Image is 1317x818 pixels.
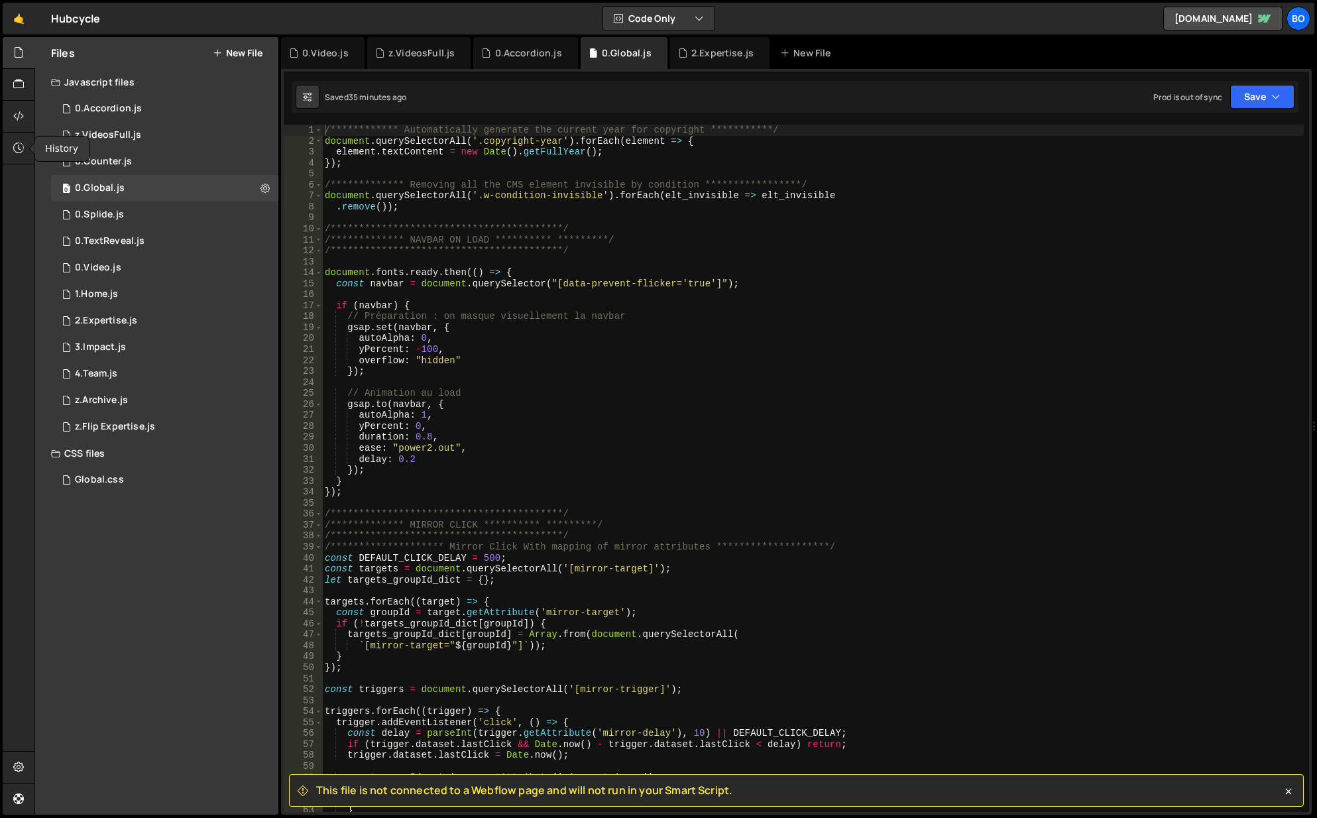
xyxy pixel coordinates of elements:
div: 6 [284,180,323,191]
div: 3 [284,146,323,158]
div: 18 [284,311,323,322]
div: 4 [284,158,323,169]
div: 58 [284,750,323,761]
button: New File [213,48,262,58]
div: Javascript files [35,69,278,95]
div: 15 [284,278,323,290]
div: 15889/43683.js [51,414,278,440]
div: 17 [284,300,323,312]
div: History [34,137,89,161]
div: 38 [284,530,323,542]
div: 37 [284,520,323,531]
div: 34 [284,487,323,498]
div: 44 [284,597,323,608]
div: 60 [284,772,323,784]
div: z.Flip Expertise.js [75,421,155,433]
div: 8 [284,202,323,213]
div: 54 [284,706,323,717]
div: Saved [325,91,406,103]
div: 0.TextReveal.js [75,235,144,247]
div: 1.Home.js [75,288,118,300]
div: 23 [284,366,323,377]
div: 53 [284,695,323,707]
div: 0.Global.js [51,175,278,202]
div: 43 [284,585,323,597]
div: 14 [284,267,323,278]
div: 10 [284,223,323,235]
button: Code Only [603,7,715,30]
div: 0.Video.js [302,46,349,60]
div: 15889/42417.js [51,281,278,308]
a: Bo [1287,7,1310,30]
div: New File [780,46,836,60]
div: 31 [284,454,323,465]
div: Prod is out of sync [1153,91,1222,103]
div: 51 [284,673,323,685]
div: 46 [284,618,323,630]
div: 4.Team.js [75,368,117,380]
div: 41 [284,563,323,575]
div: 0.Video.js [51,255,278,281]
div: 39 [284,542,323,553]
div: 1 [284,125,323,136]
div: 15889/43273.js [51,202,278,228]
div: 11 [284,235,323,246]
div: 33 [284,476,323,487]
div: 12 [284,245,323,257]
div: 59 [284,761,323,772]
div: 35 [284,498,323,509]
div: 9 [284,212,323,223]
div: 7 [284,190,323,202]
div: 2.Expertise.js [75,315,137,327]
div: 57 [284,739,323,750]
div: 15889/43502.js [51,334,278,361]
div: z.VideosFull.js [75,129,141,141]
div: 15889/42433.js [51,387,278,414]
div: 5 [284,168,323,180]
div: 29 [284,432,323,443]
div: 47 [284,629,323,640]
div: 63 [284,805,323,816]
div: 24 [284,377,323,388]
div: 52 [284,684,323,695]
div: 0.Video.js [75,262,121,274]
div: 3.Impact.js [75,341,126,353]
div: 61 [284,783,323,794]
div: 32 [284,465,323,476]
div: 15889/42709.js [51,148,278,175]
div: 15889/42773.js [51,308,278,334]
span: This file is not connected to a Webflow page and will not run in your Smart Script. [316,783,732,797]
div: 15889/44242.css [51,467,278,493]
div: 35 minutes ago [349,91,406,103]
div: 20 [284,333,323,344]
h2: Files [51,46,75,60]
div: z.VideosFull.js [388,46,455,60]
div: 16 [284,289,323,300]
div: 36 [284,508,323,520]
div: 15889/42505.js [51,228,278,255]
div: 15889/44427.js [51,122,278,148]
div: 56 [284,728,323,739]
div: 40 [284,553,323,564]
div: 30 [284,443,323,454]
span: 0 [62,184,70,195]
div: 22 [284,355,323,367]
div: 0.Global.js [75,182,125,194]
div: 0.Global.js [602,46,652,60]
div: 45 [284,607,323,618]
div: Global.css [75,474,124,486]
div: 15889/43250.js [51,95,278,122]
div: 19 [284,322,323,333]
div: 0.Accordion.js [75,103,142,115]
a: 🤙 [3,3,35,34]
div: 62 [284,794,323,805]
div: z.Archive.js [75,394,128,406]
div: 42 [284,575,323,586]
div: CSS files [35,440,278,467]
div: 0.Splide.js [75,209,124,221]
div: 21 [284,344,323,355]
div: 27 [284,410,323,421]
div: 2.Expertise.js [691,46,754,60]
div: 0.Accordion.js [495,46,562,60]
